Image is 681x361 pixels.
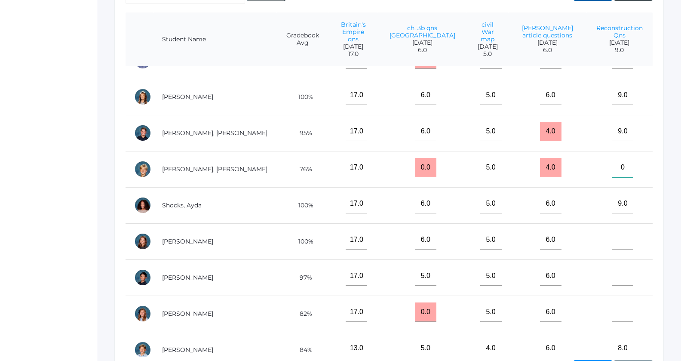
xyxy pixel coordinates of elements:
span: 9.0 [595,46,644,54]
span: [DATE] [517,39,578,46]
a: [PERSON_NAME] [162,310,213,318]
a: [PERSON_NAME] [162,274,213,281]
td: 100% [276,79,329,115]
span: [DATE] [387,39,458,46]
span: 6.0 [517,46,578,54]
div: Matteo Soratorio [134,269,151,286]
span: [DATE] [595,39,644,46]
a: [PERSON_NAME], [PERSON_NAME] [162,165,267,173]
div: Arielle White [134,305,151,322]
a: civil War map [481,21,494,43]
a: [PERSON_NAME] [162,238,213,245]
span: [DATE] [337,43,369,50]
a: Shocks, Ayda [162,201,202,209]
td: 97% [276,259,329,296]
td: 100% [276,187,329,223]
td: 100% [276,223,329,259]
th: Gradebook Avg [276,12,329,67]
td: 95% [276,115,329,151]
span: 6.0 [387,46,458,54]
div: Zade Wilson [134,341,151,358]
span: [DATE] [475,43,500,50]
span: 5.0 [475,50,500,58]
div: Ayda Shocks [134,197,151,214]
div: Ryder Roberts [134,124,151,142]
a: [PERSON_NAME] [162,346,213,354]
td: 82% [276,296,329,332]
a: Reconstruction Qns [596,24,643,39]
a: Britain's Empire qns [341,21,366,43]
a: [PERSON_NAME] article questions [522,24,573,39]
a: ch. 3b qns [GEOGRAPHIC_DATA] [390,24,455,39]
div: Ayla Smith [134,233,151,250]
div: Reagan Reynolds [134,88,151,105]
td: 76% [276,151,329,187]
span: 17.0 [337,50,369,58]
a: [PERSON_NAME], [PERSON_NAME] [162,129,267,137]
a: [PERSON_NAME] [162,93,213,101]
th: Student Name [153,12,276,67]
div: Levi Sergey [134,160,151,178]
